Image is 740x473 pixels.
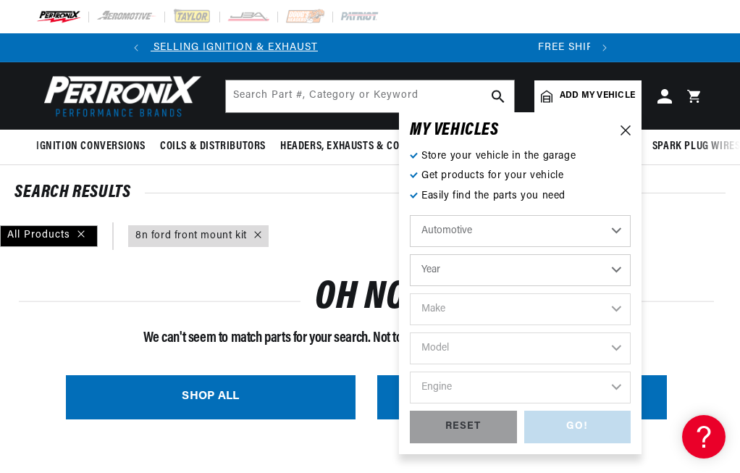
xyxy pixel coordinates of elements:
h1: OH NO! [315,282,418,316]
a: SHOP ALL [66,375,356,419]
p: Easily find the parts you need [410,188,631,204]
div: RESET [410,411,517,443]
button: Translation missing: en.sections.announcements.next_announcement [590,33,619,62]
a: 8n ford front mount kit [135,228,247,244]
button: Translation missing: en.sections.announcements.previous_announcement [122,33,151,62]
summary: Headers, Exhausts & Components [273,130,457,164]
span: Ignition Conversions [36,139,146,154]
span: Add my vehicle [560,89,635,103]
select: Ride Type [410,215,631,247]
button: search button [482,80,514,112]
h6: MY VEHICLE S [410,123,499,138]
select: Year [410,254,631,286]
p: Get products for your vehicle [410,168,631,184]
a: Add my vehicle [534,80,642,112]
img: Pertronix [36,71,203,121]
select: Engine [410,372,631,403]
div: SEARCH RESULTS [14,185,726,200]
span: Coils & Distributors [160,139,266,154]
a: CONTACT A TECH [377,375,667,419]
select: Make [410,293,631,325]
summary: Coils & Distributors [153,130,273,164]
summary: Ignition Conversions [36,130,153,164]
select: Model [410,332,631,364]
p: Store your vehicle in the garage [410,148,631,164]
p: We can't seem to match parts for your search. Not to worry! One of our techs can help you. [19,327,714,350]
span: Headers, Exhausts & Components [280,139,450,154]
input: Search Part #, Category or Keyword [226,80,514,112]
a: SHOP BEST SELLING IGNITION & EXHAUST [89,42,318,53]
